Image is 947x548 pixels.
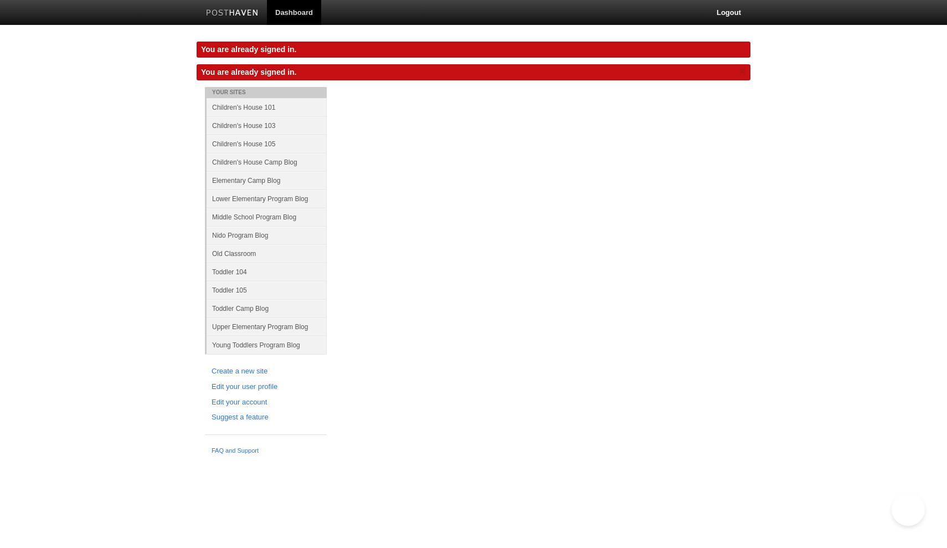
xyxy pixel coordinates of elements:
span: You are already signed in. [201,68,296,76]
iframe: Help Scout Beacon - Open [892,493,925,526]
a: Children's House 105 [207,135,327,153]
a: Upper Elementary Program Blog [207,317,327,336]
a: Old Classroom [207,244,327,263]
a: Children's House 101 [207,98,327,116]
a: Children's House Camp Blog [207,153,327,171]
a: Create a new site [212,366,320,377]
a: Nido Program Blog [207,226,327,244]
a: Edit your user profile [212,381,320,393]
div: You are already signed in. [197,42,750,58]
a: Young Toddlers Program Blog [207,336,327,354]
a: × [738,64,748,78]
a: Toddler 104 [207,263,327,281]
a: Elementary Camp Blog [207,171,327,190]
a: Middle School Program Blog [207,208,327,226]
a: Toddler Camp Blog [207,299,327,317]
img: Posthaven-bar [206,9,259,18]
a: Edit your account [212,397,320,408]
li: Your Sites [205,87,327,98]
a: Children's House 103 [207,116,327,135]
a: Suggest a feature [212,412,320,423]
a: Lower Elementary Program Blog [207,190,327,208]
a: FAQ and Support [212,446,320,456]
a: Toddler 105 [207,281,327,299]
